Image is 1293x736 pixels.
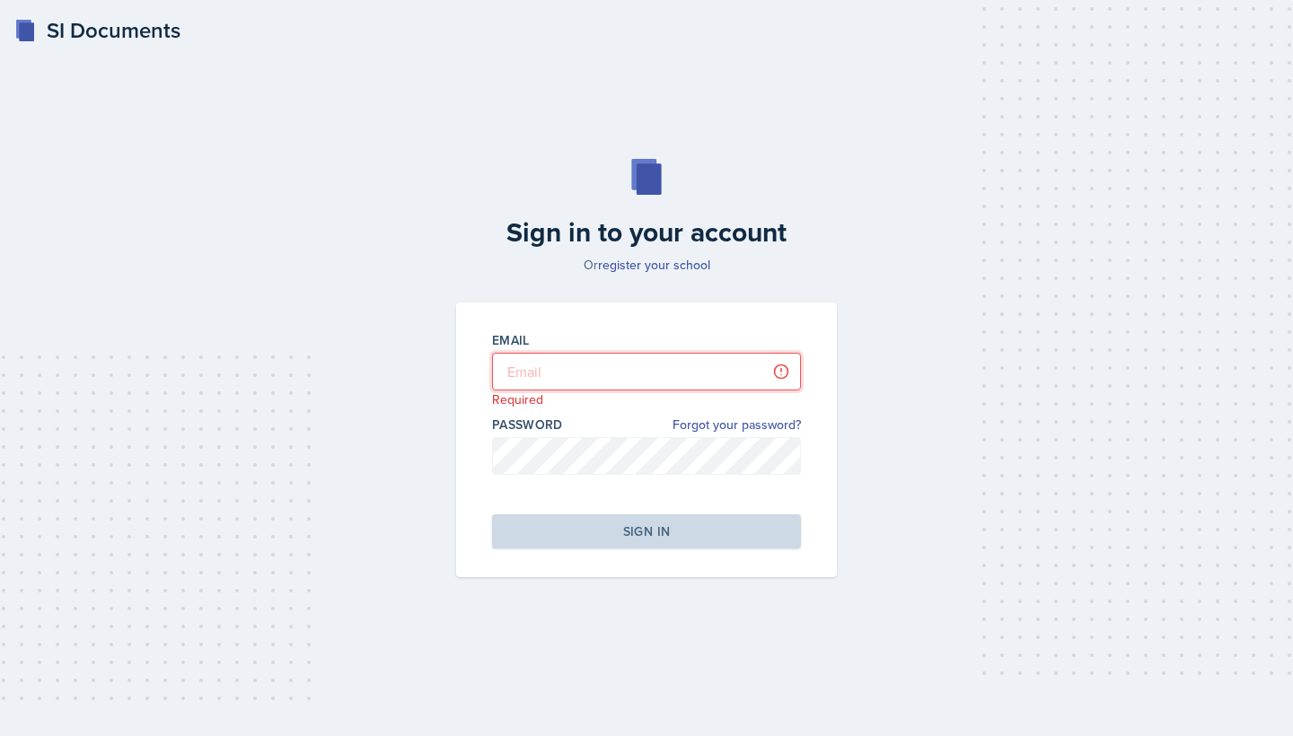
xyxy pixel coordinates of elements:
[492,514,801,548] button: Sign in
[492,353,801,390] input: Email
[673,416,801,434] a: Forgot your password?
[492,390,801,408] p: Required
[445,216,848,249] h2: Sign in to your account
[623,522,670,540] div: Sign in
[445,256,848,274] p: Or
[598,256,710,274] a: register your school
[492,331,530,349] label: Email
[14,14,180,47] a: SI Documents
[492,416,563,434] label: Password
